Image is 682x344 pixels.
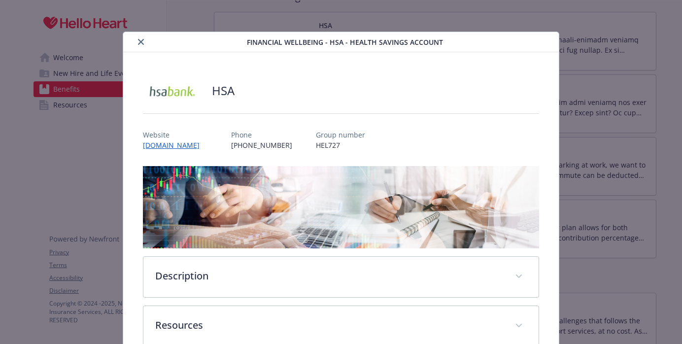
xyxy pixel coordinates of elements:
[316,130,365,140] p: Group number
[155,269,503,283] p: Description
[135,36,147,48] button: close
[155,318,503,333] p: Resources
[212,82,235,99] h2: HSA
[143,257,539,297] div: Description
[143,130,207,140] p: Website
[247,37,443,47] span: Financial Wellbeing - HSA - Health Savings Account
[231,130,292,140] p: Phone
[231,140,292,150] p: [PHONE_NUMBER]
[143,166,539,248] img: banner
[143,76,202,105] img: HSA Bank
[316,140,365,150] p: HEL727
[143,140,207,150] a: [DOMAIN_NAME]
